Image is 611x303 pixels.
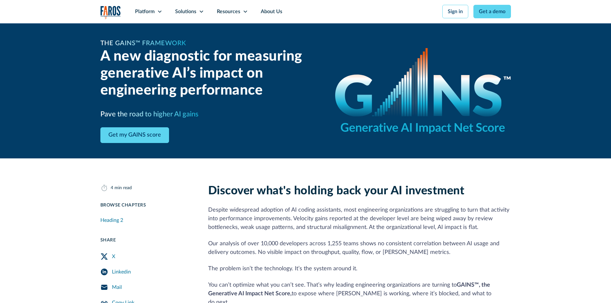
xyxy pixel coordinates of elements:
[442,5,468,18] a: Sign in
[217,8,240,15] div: Resources
[112,268,131,276] div: Linkedin
[208,184,511,198] h2: Discover what's holding back your AI investment
[175,8,196,15] div: Solutions
[111,185,113,191] div: 4
[100,202,193,209] div: Browse Chapters
[335,48,511,134] img: GAINS - the Generative AI Impact Net Score logo
[100,38,186,48] h1: The GAINS™ Framework
[208,265,511,273] p: The problem isn’t the technology. It’s the system around it.
[115,185,132,191] div: min read
[100,264,193,280] a: LinkedIn Share
[100,6,121,19] a: home
[100,237,193,244] div: Share
[100,109,199,120] h3: Pave the road to higher AI gains
[112,283,122,291] div: Mail
[100,214,193,227] a: Heading 2
[112,253,115,260] div: X
[100,127,169,143] a: Get my GAINS score
[135,8,155,15] div: Platform
[208,282,490,297] strong: GAINS™, the Generative AI Impact Net Score,
[100,48,320,99] h2: A new diagnostic for measuring generative AI’s impact on engineering performance
[208,206,511,232] p: Despite widespread adoption of AI coding assistants, most engineering organizations are strugglin...
[100,280,193,295] a: Mail Share
[100,6,121,19] img: Logo of the analytics and reporting company Faros.
[100,216,123,224] div: Heading 2
[473,5,511,18] a: Get a demo
[100,249,193,264] a: Twitter Share
[208,240,511,257] p: Our analysis of over 10,000 developers across 1,255 teams shows no consistent correlation between...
